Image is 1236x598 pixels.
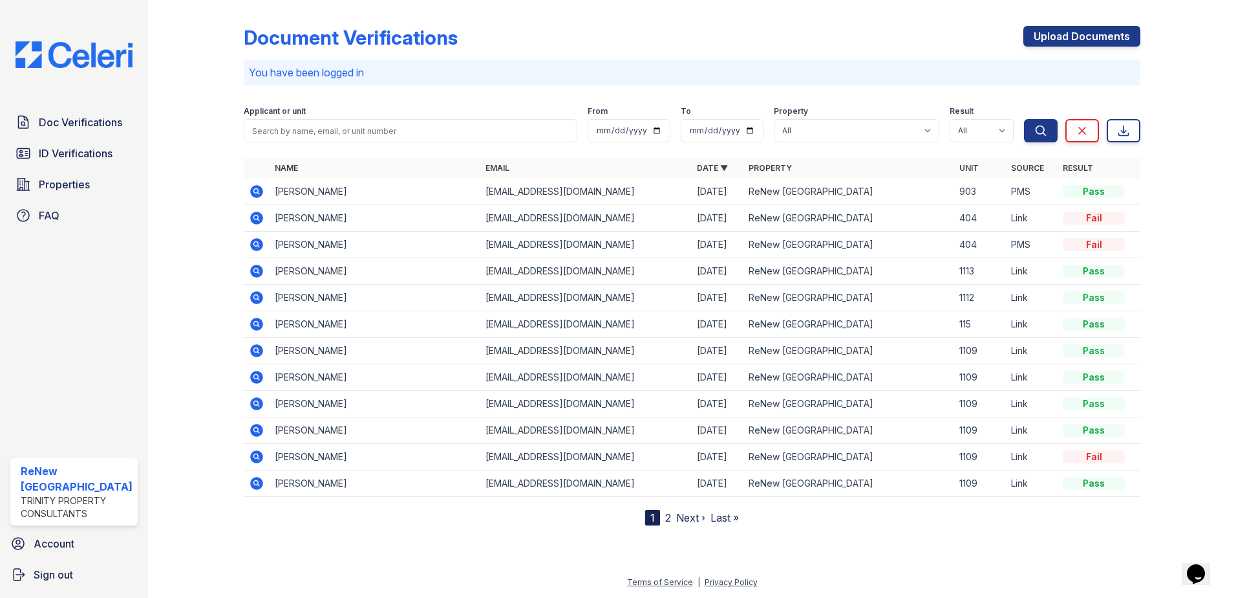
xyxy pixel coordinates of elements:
td: [PERSON_NAME] [270,258,481,285]
a: Doc Verifications [10,109,138,135]
td: [PERSON_NAME] [270,338,481,364]
td: ReNew [GEOGRAPHIC_DATA] [743,232,955,258]
td: [DATE] [692,444,743,471]
td: [DATE] [692,364,743,391]
label: To [681,106,691,116]
div: Fail [1063,238,1125,251]
label: From [588,106,608,116]
div: Fail [1063,450,1125,463]
div: Pass [1063,291,1125,304]
label: Property [774,106,808,116]
div: Pass [1063,344,1125,357]
td: [EMAIL_ADDRESS][DOMAIN_NAME] [480,338,692,364]
td: ReNew [GEOGRAPHIC_DATA] [743,338,955,364]
td: 1109 [954,417,1006,444]
td: ReNew [GEOGRAPHIC_DATA] [743,179,955,205]
td: 1109 [954,391,1006,417]
td: [EMAIL_ADDRESS][DOMAIN_NAME] [480,391,692,417]
td: Link [1006,285,1058,311]
td: [DATE] [692,258,743,285]
td: [PERSON_NAME] [270,391,481,417]
a: Privacy Policy [705,577,758,587]
td: 1109 [954,471,1006,497]
td: ReNew [GEOGRAPHIC_DATA] [743,285,955,311]
td: 404 [954,232,1006,258]
td: ReNew [GEOGRAPHIC_DATA] [743,311,955,338]
a: ID Verifications [10,140,138,166]
label: Result [950,106,974,116]
a: Property [749,163,792,173]
td: [PERSON_NAME] [270,285,481,311]
p: You have been logged in [249,65,1136,80]
span: Properties [39,177,90,192]
div: Pass [1063,318,1125,331]
td: [EMAIL_ADDRESS][DOMAIN_NAME] [480,285,692,311]
td: Link [1006,391,1058,417]
td: ReNew [GEOGRAPHIC_DATA] [743,258,955,285]
td: [PERSON_NAME] [270,311,481,338]
td: [EMAIL_ADDRESS][DOMAIN_NAME] [480,417,692,444]
span: FAQ [39,208,59,223]
td: [DATE] [692,417,743,444]
a: Next › [676,511,705,524]
td: 115 [954,311,1006,338]
label: Applicant or unit [244,106,306,116]
div: Pass [1063,424,1125,437]
td: 404 [954,205,1006,232]
img: CE_Logo_Blue-a8612792a0a2168367f1c8372b55b34899dd931a85d93a1a3d3e32e68fde9ad4.png [5,41,143,68]
td: ReNew [GEOGRAPHIC_DATA] [743,364,955,391]
td: ReNew [GEOGRAPHIC_DATA] [743,471,955,497]
td: PMS [1006,179,1058,205]
div: 1 [645,510,660,526]
a: Sign out [5,562,143,588]
a: Last » [710,511,739,524]
td: [EMAIL_ADDRESS][DOMAIN_NAME] [480,444,692,471]
td: PMS [1006,232,1058,258]
td: 1112 [954,285,1006,311]
div: Pass [1063,371,1125,384]
td: [DATE] [692,205,743,232]
a: Name [275,163,298,173]
td: 903 [954,179,1006,205]
td: [EMAIL_ADDRESS][DOMAIN_NAME] [480,471,692,497]
td: [PERSON_NAME] [270,179,481,205]
div: Pass [1063,477,1125,490]
td: ReNew [GEOGRAPHIC_DATA] [743,205,955,232]
td: [PERSON_NAME] [270,444,481,471]
a: Result [1063,163,1093,173]
td: Link [1006,311,1058,338]
span: Doc Verifications [39,115,122,130]
td: Link [1006,444,1058,471]
td: [EMAIL_ADDRESS][DOMAIN_NAME] [480,258,692,285]
td: [PERSON_NAME] [270,417,481,444]
td: ReNew [GEOGRAPHIC_DATA] [743,417,955,444]
td: 1109 [954,338,1006,364]
td: [DATE] [692,232,743,258]
td: [DATE] [692,338,743,364]
div: Pass [1063,397,1125,410]
span: ID Verifications [39,146,112,161]
td: [EMAIL_ADDRESS][DOMAIN_NAME] [480,205,692,232]
a: Date ▼ [697,163,728,173]
td: [DATE] [692,391,743,417]
td: Link [1006,338,1058,364]
td: [EMAIL_ADDRESS][DOMAIN_NAME] [480,232,692,258]
td: [DATE] [692,179,743,205]
td: [PERSON_NAME] [270,205,481,232]
td: ReNew [GEOGRAPHIC_DATA] [743,444,955,471]
td: Link [1006,258,1058,285]
td: [DATE] [692,311,743,338]
a: Email [485,163,509,173]
td: [PERSON_NAME] [270,232,481,258]
td: [PERSON_NAME] [270,471,481,497]
a: Properties [10,172,138,197]
span: Sign out [34,567,73,582]
div: Trinity Property Consultants [21,494,133,520]
td: Link [1006,471,1058,497]
a: Source [1011,163,1044,173]
a: Terms of Service [627,577,693,587]
a: Upload Documents [1023,26,1140,47]
td: Link [1006,417,1058,444]
td: [EMAIL_ADDRESS][DOMAIN_NAME] [480,364,692,391]
td: [PERSON_NAME] [270,364,481,391]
